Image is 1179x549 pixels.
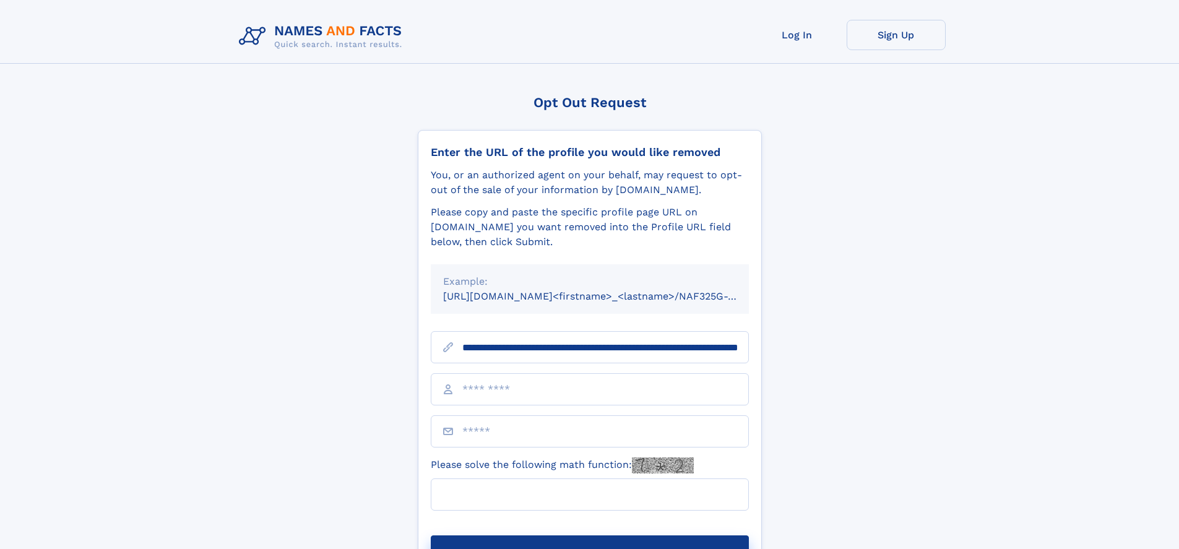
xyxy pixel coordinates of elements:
[234,20,412,53] img: Logo Names and Facts
[418,95,762,110] div: Opt Out Request
[431,205,749,249] div: Please copy and paste the specific profile page URL on [DOMAIN_NAME] you want removed into the Pr...
[748,20,847,50] a: Log In
[443,290,772,302] small: [URL][DOMAIN_NAME]<firstname>_<lastname>/NAF325G-xxxxxxxx
[443,274,736,289] div: Example:
[431,145,749,159] div: Enter the URL of the profile you would like removed
[431,457,694,473] label: Please solve the following math function:
[847,20,946,50] a: Sign Up
[431,168,749,197] div: You, or an authorized agent on your behalf, may request to opt-out of the sale of your informatio...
